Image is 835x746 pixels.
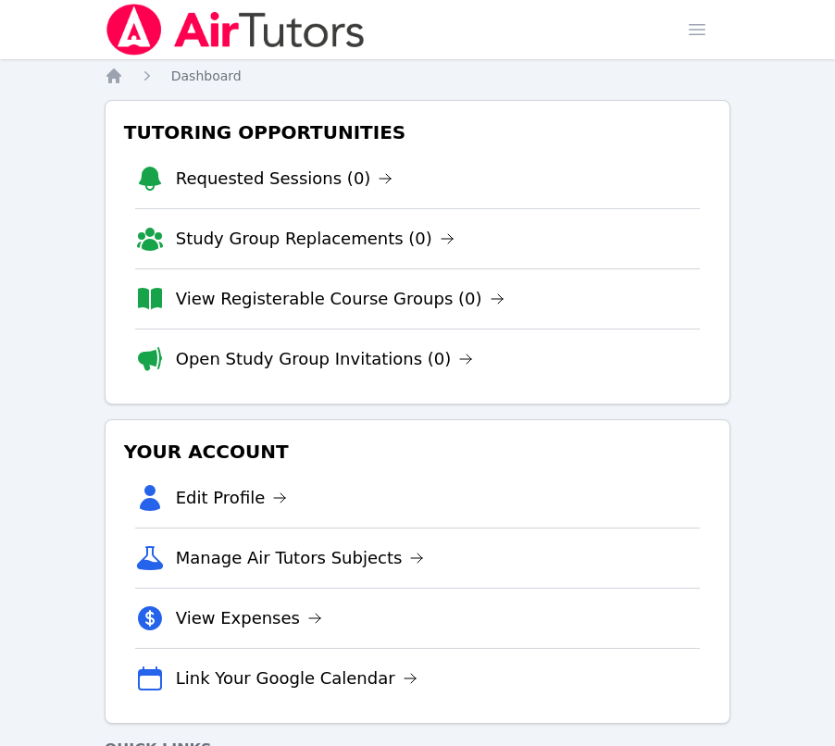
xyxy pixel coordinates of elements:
[176,286,505,312] a: View Registerable Course Groups (0)
[176,166,393,192] a: Requested Sessions (0)
[171,68,242,83] span: Dashboard
[176,545,425,571] a: Manage Air Tutors Subjects
[120,116,716,149] h3: Tutoring Opportunities
[105,67,731,85] nav: Breadcrumb
[105,4,367,56] img: Air Tutors
[176,605,322,631] a: View Expenses
[171,67,242,85] a: Dashboard
[176,485,288,511] a: Edit Profile
[176,346,474,372] a: Open Study Group Invitations (0)
[176,226,455,252] a: Study Group Replacements (0)
[120,435,716,468] h3: Your Account
[176,665,417,691] a: Link Your Google Calendar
